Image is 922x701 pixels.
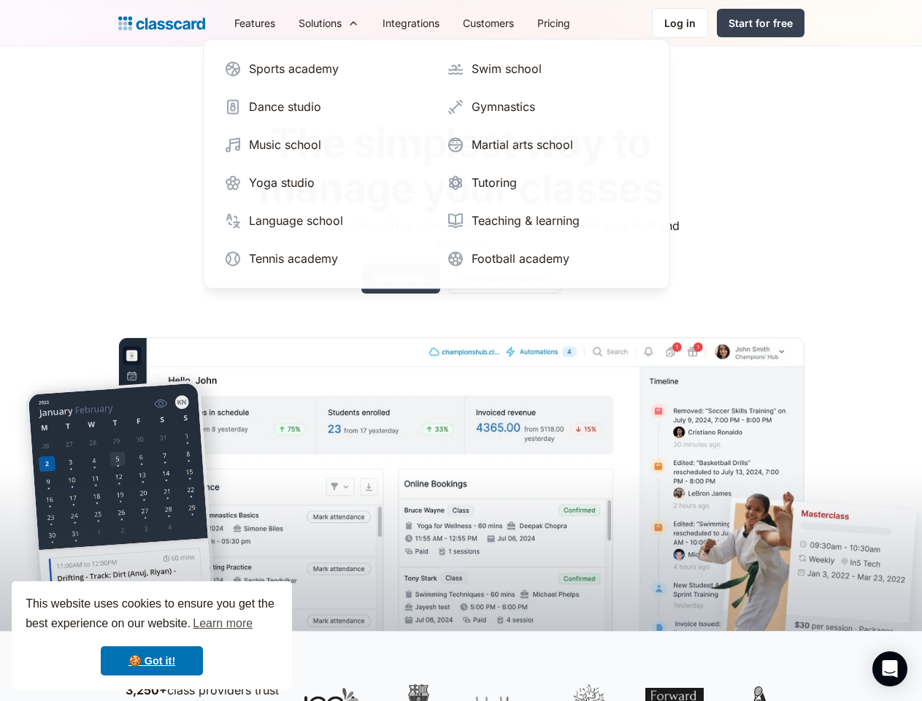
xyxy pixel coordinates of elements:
[729,15,793,31] div: Start for free
[371,7,451,39] a: Integrations
[441,130,655,159] a: Martial arts school
[218,54,432,83] a: Sports academy
[299,15,342,31] div: Solutions
[101,646,203,675] a: dismiss cookie message
[12,581,292,689] div: cookieconsent
[526,7,582,39] a: Pricing
[472,174,517,191] div: Tutoring
[218,244,432,273] a: Tennis academy
[249,250,338,267] div: Tennis academy
[472,60,542,77] div: Swim school
[249,60,339,77] div: Sports academy
[218,92,432,121] a: Dance studio
[218,130,432,159] a: Music school
[203,39,670,288] nav: Solutions
[472,136,573,153] div: Martial arts school
[126,683,167,697] strong: 3,250+
[287,7,371,39] div: Solutions
[717,9,804,37] a: Start for free
[472,98,535,115] div: Gymnastics
[218,206,432,235] a: Language school
[26,595,278,635] span: This website uses cookies to ensure you get the best experience on our website.
[664,15,696,31] div: Log in
[441,244,655,273] a: Football academy
[218,168,432,197] a: Yoga studio
[441,206,655,235] a: Teaching & learning
[441,168,655,197] a: Tutoring
[249,136,321,153] div: Music school
[652,8,708,38] a: Log in
[118,13,205,34] a: home
[451,7,526,39] a: Customers
[441,54,655,83] a: Swim school
[249,98,321,115] div: Dance studio
[249,174,315,191] div: Yoga studio
[441,92,655,121] a: Gymnastics
[223,7,287,39] a: Features
[191,613,255,635] a: learn more about cookies
[872,651,907,686] div: Open Intercom Messenger
[472,212,580,229] div: Teaching & learning
[472,250,569,267] div: Football academy
[249,212,343,229] div: Language school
